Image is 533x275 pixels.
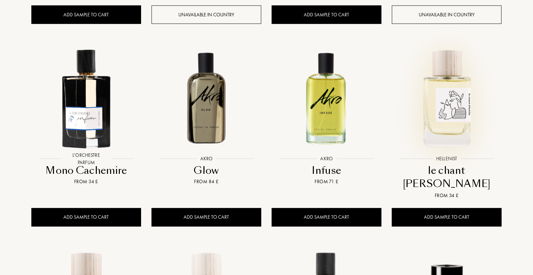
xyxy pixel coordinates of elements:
[32,44,140,152] img: Mono Cachemire L'Orchestre Parfum
[34,178,138,186] div: From 34 £
[31,36,141,195] a: Mono Cachemire L'Orchestre ParfumL'Orchestre ParfumMono CachemireFrom 34 £
[272,208,381,227] div: Add sample to cart
[275,178,379,186] div: From 71 £
[152,6,261,24] div: Unavailable in country
[392,6,502,24] div: Unavailable in country
[152,44,261,152] img: Glow Akro
[395,164,499,191] div: le chant [PERSON_NAME]
[395,192,499,200] div: From 34 £
[272,36,381,195] a: Infuse AkroAkroInfuseFrom 71 £
[392,208,502,227] div: Add sample to cart
[272,44,381,152] img: Infuse Akro
[31,208,141,227] div: Add sample to cart
[393,44,501,152] img: le chant d'Achille Hellenist
[272,6,381,24] div: Add sample to cart
[154,178,258,186] div: From 84 £
[31,6,141,24] div: Add sample to cart
[152,208,261,227] div: Add sample to cart
[152,36,261,195] a: Glow AkroAkroGlowFrom 84 £
[392,36,502,208] a: le chant d'Achille HellenistHellenistle chant [PERSON_NAME]From 34 £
